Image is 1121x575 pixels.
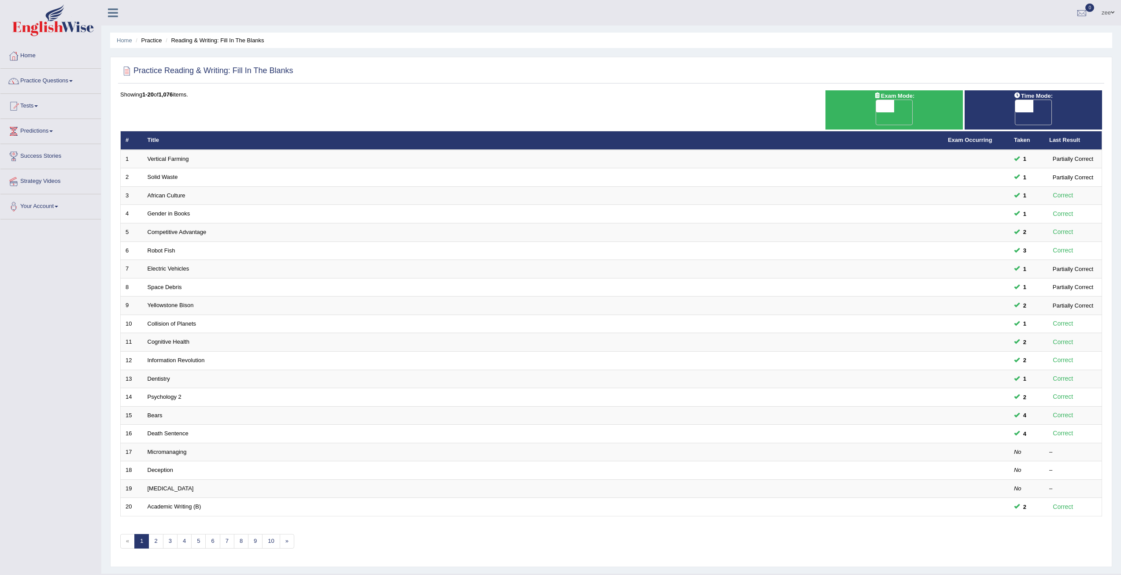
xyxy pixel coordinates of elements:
[1020,173,1030,182] span: You can still take this question
[262,534,280,549] a: 10
[1020,301,1030,310] span: You can still take this question
[121,498,143,516] td: 20
[121,388,143,407] td: 14
[1020,374,1030,383] span: You can still take this question
[148,192,185,199] a: African Culture
[143,131,943,150] th: Title
[1020,191,1030,200] span: You can still take this question
[148,393,181,400] a: Psychology 2
[1049,337,1077,347] div: Correct
[148,467,174,473] a: Deception
[248,534,263,549] a: 9
[159,91,173,98] b: 1,076
[121,351,143,370] td: 12
[148,430,189,437] a: Death Sentence
[121,425,143,443] td: 16
[1049,355,1077,365] div: Correct
[0,94,101,116] a: Tests
[205,534,220,549] a: 6
[1020,264,1030,274] span: You can still take this question
[1049,410,1077,420] div: Correct
[1044,131,1102,150] th: Last Result
[133,36,162,45] li: Practice
[0,194,101,216] a: Your Account
[1049,173,1097,182] div: Partially Correct
[148,247,175,254] a: Robot Fish
[0,69,101,91] a: Practice Questions
[121,260,143,278] td: 7
[0,144,101,166] a: Success Stories
[148,375,170,382] a: Dentistry
[120,64,293,78] h2: Practice Reading & Writing: Fill In The Blanks
[1020,227,1030,237] span: You can still take this question
[148,156,189,162] a: Vertical Farming
[117,37,132,44] a: Home
[1010,91,1056,100] span: Time Mode:
[1049,245,1077,256] div: Correct
[177,534,192,549] a: 4
[1049,154,1097,163] div: Partially Correct
[280,534,294,549] a: »
[1020,356,1030,365] span: You can still take this question
[121,443,143,461] td: 17
[1020,502,1030,512] span: You can still take this question
[1049,190,1077,200] div: Correct
[825,90,963,130] div: Show exams occurring in exams
[1049,264,1097,274] div: Partially Correct
[1049,227,1077,237] div: Correct
[1049,428,1077,438] div: Correct
[1049,392,1077,402] div: Correct
[148,174,178,180] a: Solid Waste
[163,534,178,549] a: 3
[1049,319,1077,329] div: Correct
[1020,429,1030,438] span: You can still take this question
[1049,209,1077,219] div: Correct
[148,412,163,419] a: Bears
[148,357,205,364] a: Information Revolution
[121,461,143,480] td: 18
[0,119,101,141] a: Predictions
[121,131,143,150] th: #
[1049,374,1077,384] div: Correct
[0,44,101,66] a: Home
[1020,282,1030,292] span: You can still take this question
[120,90,1102,99] div: Showing of items.
[870,91,918,100] span: Exam Mode:
[148,338,189,345] a: Cognitive Health
[1085,4,1094,12] span: 0
[121,297,143,315] td: 9
[148,229,207,235] a: Competitive Advantage
[121,150,143,168] td: 1
[121,370,143,388] td: 13
[0,169,101,191] a: Strategy Videos
[234,534,248,549] a: 8
[148,320,196,327] a: Collision of Planets
[1020,246,1030,255] span: You can still take this question
[191,534,206,549] a: 5
[1020,338,1030,347] span: You can still take this question
[148,485,194,492] a: [MEDICAL_DATA]
[121,333,143,352] td: 11
[148,302,194,308] a: Yellowstone Bison
[121,479,143,498] td: 19
[148,503,201,510] a: Academic Writing (B)
[1049,485,1097,493] div: –
[1020,411,1030,420] span: You can still take this question
[1049,466,1097,475] div: –
[1009,131,1044,150] th: Taken
[121,186,143,205] td: 3
[220,534,234,549] a: 7
[121,168,143,187] td: 2
[148,284,182,290] a: Space Debris
[1049,301,1097,310] div: Partially Correct
[120,534,135,549] span: «
[1049,282,1097,292] div: Partially Correct
[1049,502,1077,512] div: Correct
[148,534,163,549] a: 2
[1014,485,1021,492] em: No
[121,223,143,242] td: 5
[948,137,992,143] a: Exam Occurring
[1020,319,1030,328] span: You can still take this question
[1014,467,1021,473] em: No
[121,278,143,297] td: 8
